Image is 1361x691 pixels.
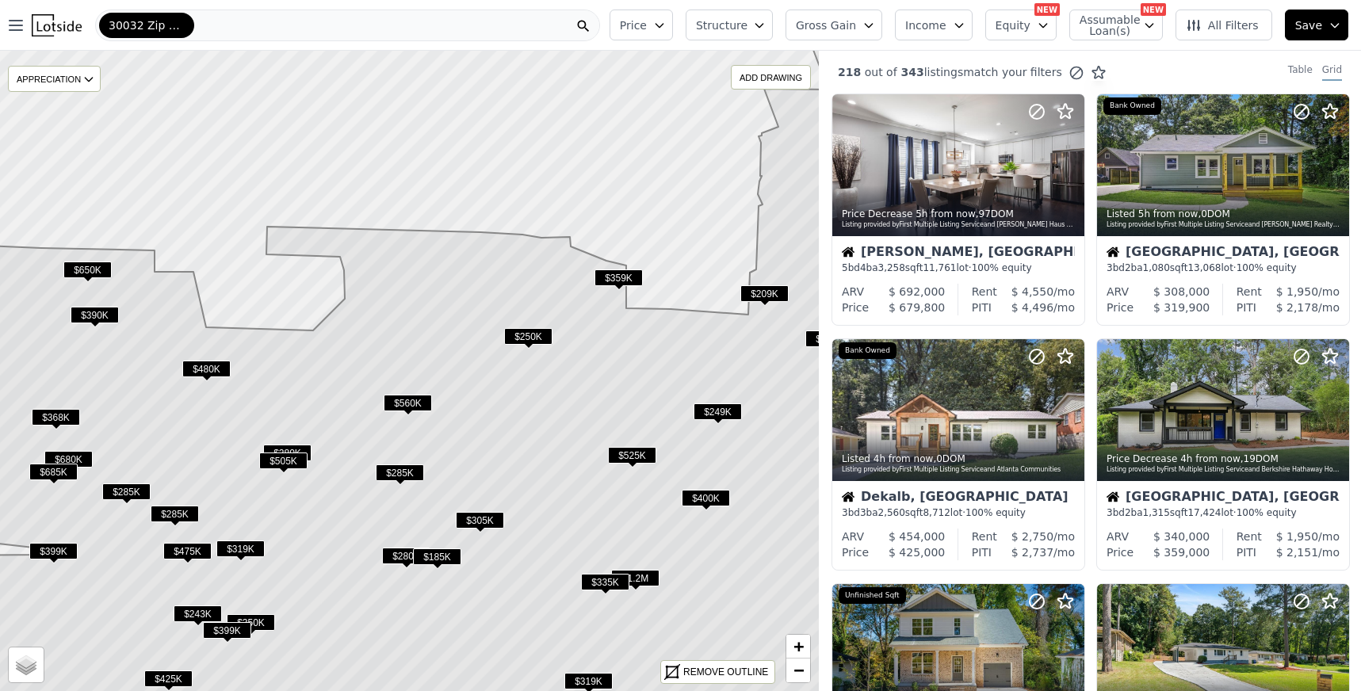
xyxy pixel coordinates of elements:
div: Price Decrease , 19 DOM [1107,452,1341,465]
span: Income [905,17,946,33]
span: $ 2,151 [1276,546,1318,559]
span: 1,315 [1143,507,1170,518]
span: 2,560 [878,507,905,518]
div: NEW [1034,3,1060,16]
span: $335K [581,574,629,590]
span: $390K [71,307,119,323]
time: 2025-09-18 22:14 [916,208,976,220]
button: Assumable Loan(s) [1069,10,1163,40]
div: Listing provided by First Multiple Listing Service and [PERSON_NAME] Haus Real Estate Group, LLC [842,220,1076,230]
div: ARV [842,284,864,300]
span: $359K [594,269,643,286]
div: $685K [29,464,78,487]
div: PITI [1237,300,1256,315]
div: PITI [1237,544,1256,560]
div: $250K [504,328,552,351]
div: NEW [1141,3,1166,16]
span: $ 425,000 [889,546,945,559]
span: $280K [263,445,312,461]
div: $335K [581,574,629,597]
span: $305K [805,330,854,347]
div: Bank Owned [1103,97,1161,115]
span: $319K [216,540,265,557]
span: $ 4,496 [1011,301,1053,314]
span: $ 4,550 [1011,285,1053,298]
span: $ 454,000 [889,530,945,543]
div: Dekalb, [GEOGRAPHIC_DATA] [842,491,1075,506]
span: $680K [44,451,93,468]
a: Listed 5h from now,0DOMListing provided byFirst Multiple Listing Serviceand [PERSON_NAME] Realty ... [1096,94,1348,326]
div: Listing provided by First Multiple Listing Service and Atlanta Communities [842,465,1076,475]
div: Rent [1237,284,1262,300]
button: Structure [686,10,773,40]
div: 3 bd 3 ba sqft lot · 100% equity [842,506,1075,519]
span: $399K [203,622,251,639]
span: + [793,636,804,656]
div: $305K [805,330,854,353]
div: [GEOGRAPHIC_DATA], [GEOGRAPHIC_DATA] [1107,491,1340,506]
div: [PERSON_NAME], [GEOGRAPHIC_DATA] [842,246,1075,262]
time: 2025-09-18 21:12 [1180,453,1241,464]
div: Rent [1237,529,1262,544]
span: $368K [32,409,80,426]
div: /mo [997,284,1075,300]
span: 343 [897,66,924,78]
span: $ 679,800 [889,301,945,314]
img: Lotside [32,14,82,36]
div: $505K [259,452,308,475]
div: ARV [842,529,864,544]
span: $319K [564,673,613,689]
span: $475K [163,543,212,559]
span: Price [620,17,647,33]
span: 8,712 [923,507,950,518]
span: 30032 Zip Code [109,17,185,33]
div: Rent [972,529,997,544]
div: $1.2M [611,570,659,593]
span: $560K [384,395,432,411]
span: $685K [29,464,78,480]
div: $243K [174,605,222,628]
div: /mo [1256,300,1340,315]
div: $280K [263,445,312,468]
div: ARV [1107,529,1129,544]
span: $650K [63,262,112,278]
div: $650K [63,262,112,284]
div: $359K [594,269,643,292]
span: $280K [382,548,430,564]
div: $680K [44,451,93,474]
span: $ 1,950 [1276,530,1318,543]
time: 2025-09-18 21:49 [1138,208,1199,220]
div: Price [842,300,869,315]
div: 3 bd 2 ba sqft lot · 100% equity [1107,506,1340,519]
div: REMOVE OUTLINE [683,665,768,679]
span: $ 319,900 [1153,301,1210,314]
div: Rent [972,284,997,300]
a: Zoom out [786,659,810,682]
div: Listing provided by First Multiple Listing Service and Berkshire Hathaway HomeServices [US_STATE]... [1107,465,1341,475]
div: $400K [682,490,730,513]
span: $1.2M [611,570,659,586]
span: $ 2,178 [1276,301,1318,314]
div: out of listings [819,64,1107,81]
div: Price [1107,544,1134,560]
div: PITI [972,544,992,560]
div: Price [842,544,869,560]
img: House [1107,491,1119,503]
img: House [842,491,854,503]
div: $285K [376,464,424,487]
span: $400K [682,490,730,506]
span: 3,258 [878,262,905,273]
div: $209K [740,285,789,308]
span: $ 692,000 [889,285,945,298]
a: Listed 4h from now,0DOMListing provided byFirst Multiple Listing Serviceand Atlanta CommunitiesBa... [832,338,1084,571]
span: $425K [144,670,193,687]
div: $249K [694,403,742,426]
div: APPRECIATION [8,66,101,92]
span: $ 308,000 [1153,285,1210,298]
span: $185K [413,548,461,565]
span: $399K [29,543,78,559]
span: $480K [182,361,231,377]
span: match your filters [963,64,1062,80]
span: $285K [102,483,151,500]
span: $250K [504,328,552,345]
